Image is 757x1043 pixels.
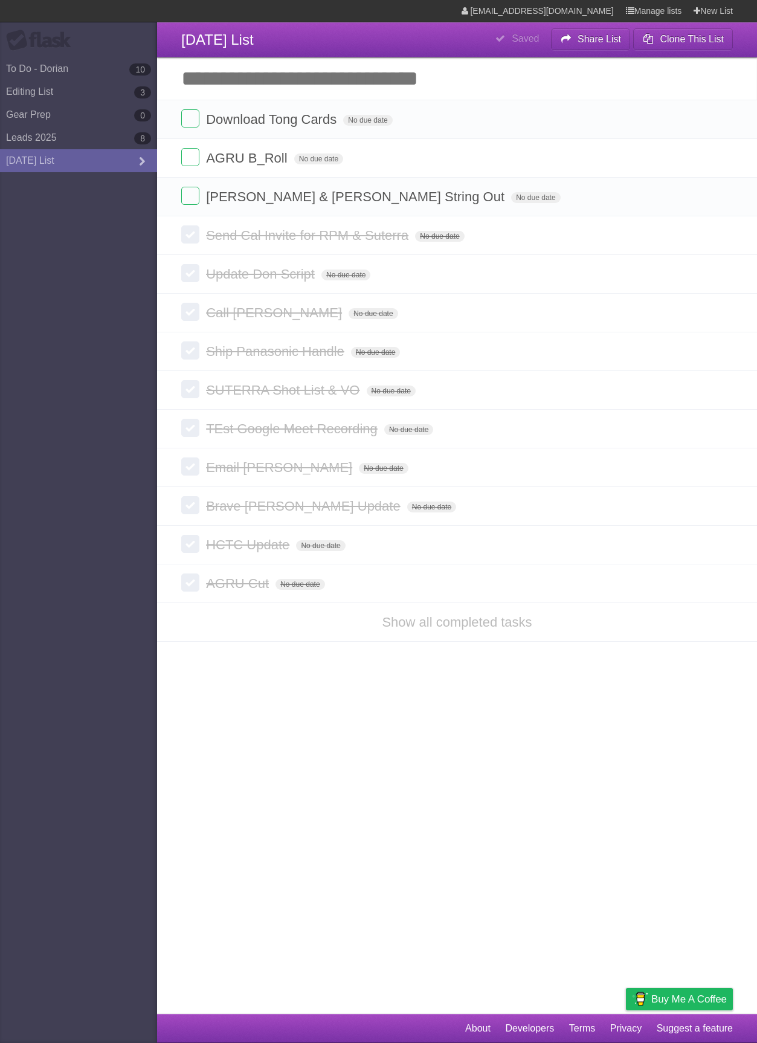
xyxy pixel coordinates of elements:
[465,1017,491,1040] a: About
[610,1017,642,1040] a: Privacy
[321,270,370,280] span: No due date
[415,231,464,242] span: No due date
[181,225,199,244] label: Done
[181,341,199,360] label: Done
[181,109,199,128] label: Done
[407,502,456,512] span: No due date
[181,380,199,398] label: Done
[206,460,355,475] span: Email [PERSON_NAME]
[660,34,724,44] b: Clone This List
[505,1017,554,1040] a: Developers
[181,148,199,166] label: Done
[206,576,272,591] span: AGRU Cut
[569,1017,596,1040] a: Terms
[134,86,151,98] b: 3
[296,540,345,551] span: No due date
[632,989,648,1009] img: Buy me a coffee
[359,463,408,474] span: No due date
[206,344,347,359] span: Ship Panasonic Handle
[551,28,631,50] button: Share List
[512,33,539,44] b: Saved
[657,1017,733,1040] a: Suggest a feature
[206,228,411,243] span: Send Cal Invite for RPM & Suterra
[134,132,151,144] b: 8
[206,537,292,552] span: HCTC Update
[206,266,318,282] span: Update Don Script
[367,386,416,396] span: No due date
[275,579,324,590] span: No due date
[343,115,392,126] span: No due date
[181,496,199,514] label: Done
[206,383,362,398] span: SUTERRA Shot List & VO
[633,28,733,50] button: Clone This List
[134,109,151,121] b: 0
[294,153,343,164] span: No due date
[206,499,404,514] span: Brave [PERSON_NAME] Update
[181,535,199,553] label: Done
[384,424,433,435] span: No due date
[181,264,199,282] label: Done
[511,192,560,203] span: No due date
[181,303,199,321] label: Done
[206,189,507,204] span: [PERSON_NAME] & [PERSON_NAME] String Out
[626,988,733,1010] a: Buy me a coffee
[181,31,254,48] span: [DATE] List
[181,457,199,476] label: Done
[382,615,532,630] a: Show all completed tasks
[181,573,199,592] label: Done
[351,347,400,358] span: No due date
[206,150,290,166] span: AGRU B_Roll
[206,421,381,436] span: TEst Google Meet Recording
[349,308,398,319] span: No due date
[578,34,621,44] b: Share List
[129,63,151,76] b: 10
[181,419,199,437] label: Done
[651,989,727,1010] span: Buy me a coffee
[206,112,340,127] span: Download Tong Cards
[6,30,79,51] div: Flask
[181,187,199,205] label: Done
[206,305,345,320] span: Call [PERSON_NAME]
